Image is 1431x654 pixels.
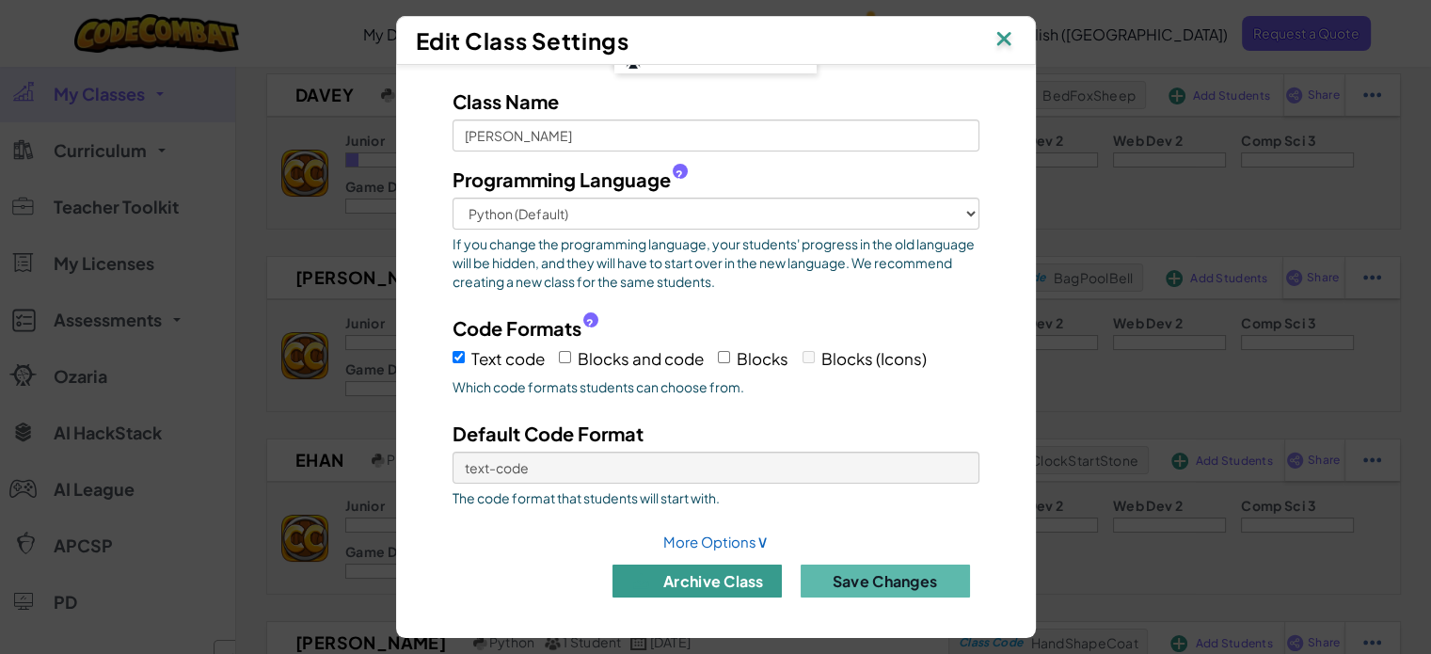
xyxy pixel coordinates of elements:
img: IconArchive.svg [629,569,653,593]
input: Text code [453,351,465,363]
span: ? [676,167,683,183]
span: Code Formats [453,314,581,342]
span: The code format that students will start with. [453,488,979,507]
span: Class Name [453,89,559,113]
button: archive class [612,565,782,598]
input: Blocks [718,351,730,363]
input: Blocks (Icons) [803,351,815,363]
span: ∨ [756,530,769,551]
span: ? [586,316,594,331]
span: Edit Class Settings [416,26,629,55]
a: More Options [663,533,769,550]
button: Save Changes [801,565,970,598]
span: Blocks [737,348,788,369]
span: Which code formats students can choose from. [453,377,979,396]
span: Blocks (Icons) [821,348,927,369]
span: Blocks and code [578,348,704,369]
input: Blocks and code [559,351,571,363]
img: IconClose.svg [992,26,1016,55]
span: Default Code Format [453,422,644,445]
span: If you change the programming language, your students' progress in the old language will be hidde... [453,234,979,291]
span: Text code [471,348,545,369]
span: Programming Language [453,166,671,193]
